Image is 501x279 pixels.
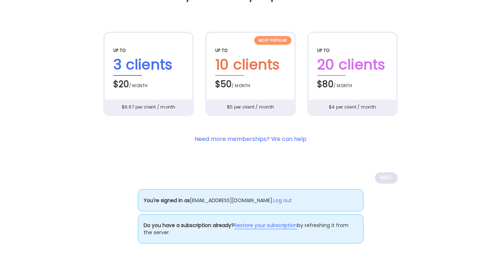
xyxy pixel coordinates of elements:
[113,47,184,54] div: up to
[317,76,388,91] div: $80
[104,100,193,115] div: $6.67 per client / month
[273,197,292,204] a: Log out
[254,36,291,45] div: Most popular
[113,76,184,91] div: $20
[144,197,190,204] b: You're signed in as
[375,172,398,184] div: Next
[129,83,148,89] span: / month
[215,47,286,54] div: up to
[138,189,363,211] p: .
[308,100,397,115] div: $4 per client / month
[234,222,297,229] a: Restore your subscription
[113,54,184,76] div: 3 clients
[317,54,388,76] div: 20 clients
[190,197,272,204] span: [EMAIL_ADDRESS][DOMAIN_NAME]
[317,47,388,54] div: up to
[232,83,250,89] span: / month
[138,214,363,243] p: by refreshing it from the server.
[215,54,286,76] div: 10 clients
[144,222,234,229] b: Do you have a subscription already?
[206,100,295,115] div: $5 per client / month
[215,76,286,91] div: $50
[334,83,352,89] span: / month
[195,135,306,144] section: Need more memberships? We can help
